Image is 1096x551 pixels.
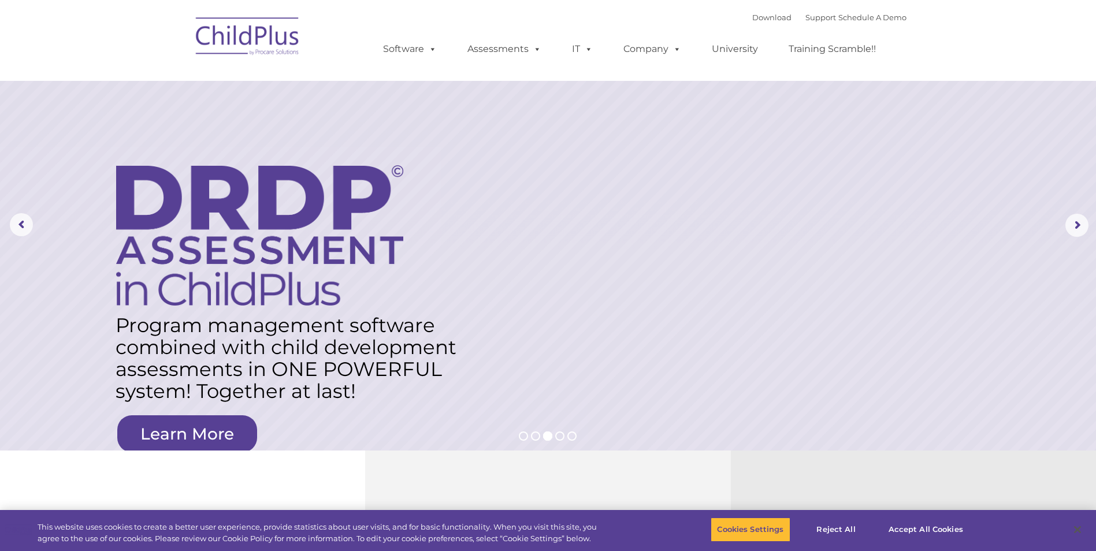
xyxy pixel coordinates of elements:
[700,38,770,61] a: University
[117,415,257,452] a: Learn More
[805,13,836,22] a: Support
[777,38,887,61] a: Training Scramble!!
[800,518,872,542] button: Reject All
[882,518,969,542] button: Accept All Cookies
[838,13,906,22] a: Schedule A Demo
[560,38,604,61] a: IT
[1065,517,1090,542] button: Close
[752,13,792,22] a: Download
[371,38,448,61] a: Software
[612,38,693,61] a: Company
[38,522,603,544] div: This website uses cookies to create a better user experience, provide statistics about user visit...
[711,518,790,542] button: Cookies Settings
[116,314,466,402] rs-layer: Program management software combined with child development assessments in ONE POWERFUL system! T...
[116,165,403,306] img: DRDP Assessment in ChildPlus
[752,13,906,22] font: |
[190,9,306,67] img: ChildPlus by Procare Solutions
[456,38,553,61] a: Assessments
